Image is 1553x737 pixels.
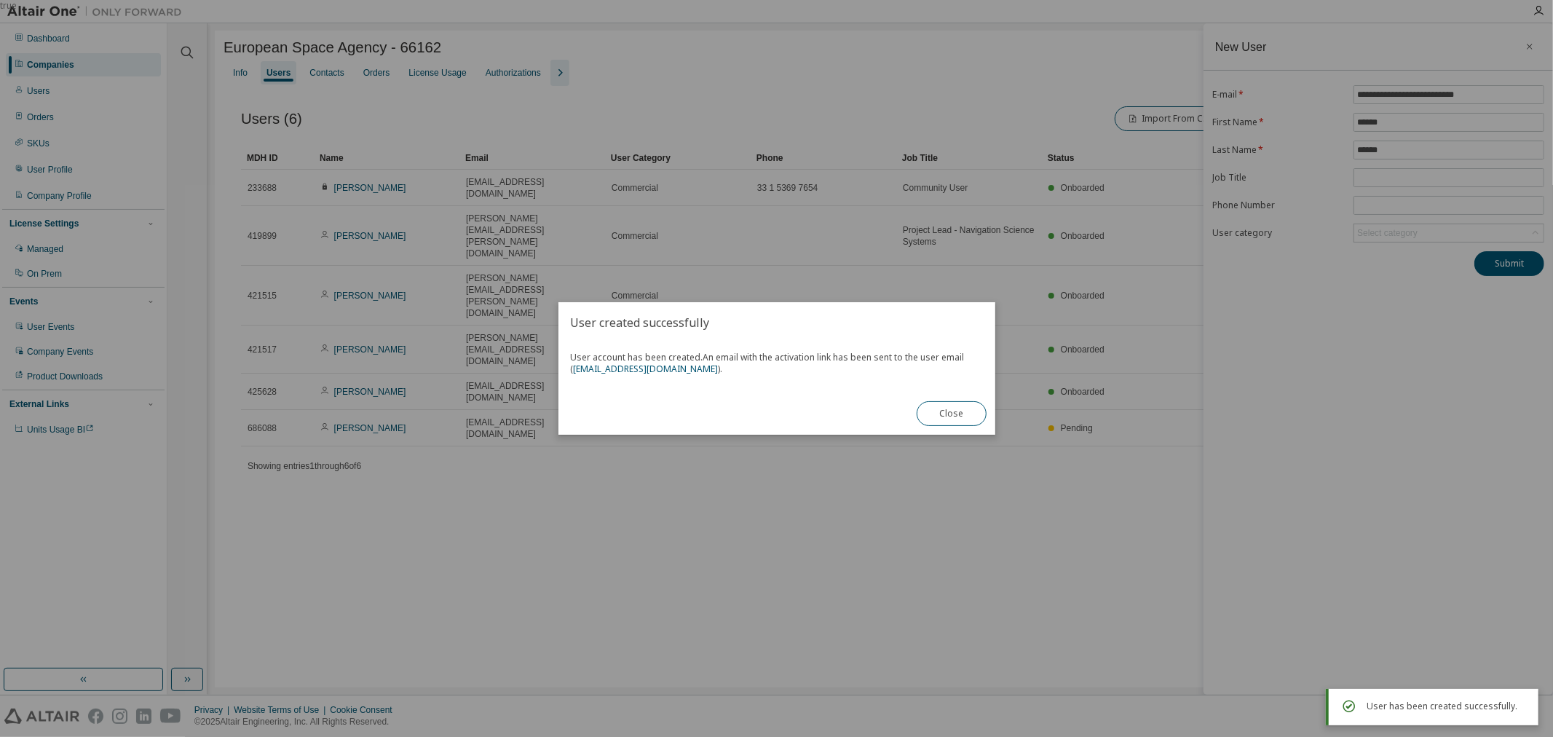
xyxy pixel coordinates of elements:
[570,352,984,375] span: User account has been created.
[573,363,718,375] a: [EMAIL_ADDRESS][DOMAIN_NAME]
[558,302,995,343] h2: User created successfully
[1367,698,1527,715] div: User has been created successfully.
[570,351,964,375] span: An email with the activation link has been sent to the user email ( ).
[917,401,987,426] button: Close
